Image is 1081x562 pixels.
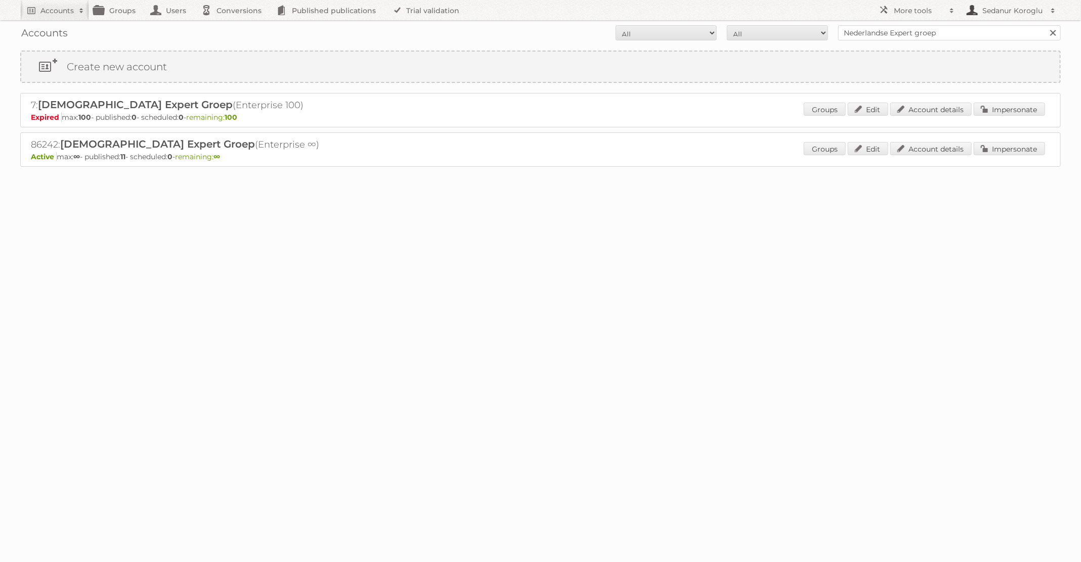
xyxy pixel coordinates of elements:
[31,113,62,122] span: Expired
[974,103,1045,116] a: Impersonate
[31,152,1050,161] p: max: - published: - scheduled: -
[132,113,137,122] strong: 0
[31,152,57,161] span: Active
[894,6,944,16] h2: More tools
[974,142,1045,155] a: Impersonate
[890,103,972,116] a: Account details
[73,152,80,161] strong: ∞
[21,52,1060,82] a: Create new account
[804,142,846,155] a: Groups
[175,152,220,161] span: remaining:
[890,142,972,155] a: Account details
[848,103,888,116] a: Edit
[167,152,172,161] strong: 0
[31,138,385,151] h2: 86242: (Enterprise ∞)
[40,6,74,16] h2: Accounts
[31,113,1050,122] p: max: - published: - scheduled: -
[980,6,1046,16] h2: Sedanur Koroglu
[848,142,888,155] a: Edit
[186,113,237,122] span: remaining:
[78,113,91,122] strong: 100
[804,103,846,116] a: Groups
[120,152,125,161] strong: 11
[225,113,237,122] strong: 100
[31,99,385,112] h2: 7: (Enterprise 100)
[213,152,220,161] strong: ∞
[179,113,184,122] strong: 0
[60,138,255,150] span: [DEMOGRAPHIC_DATA] Expert Groep
[38,99,233,111] span: [DEMOGRAPHIC_DATA] Expert Groep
